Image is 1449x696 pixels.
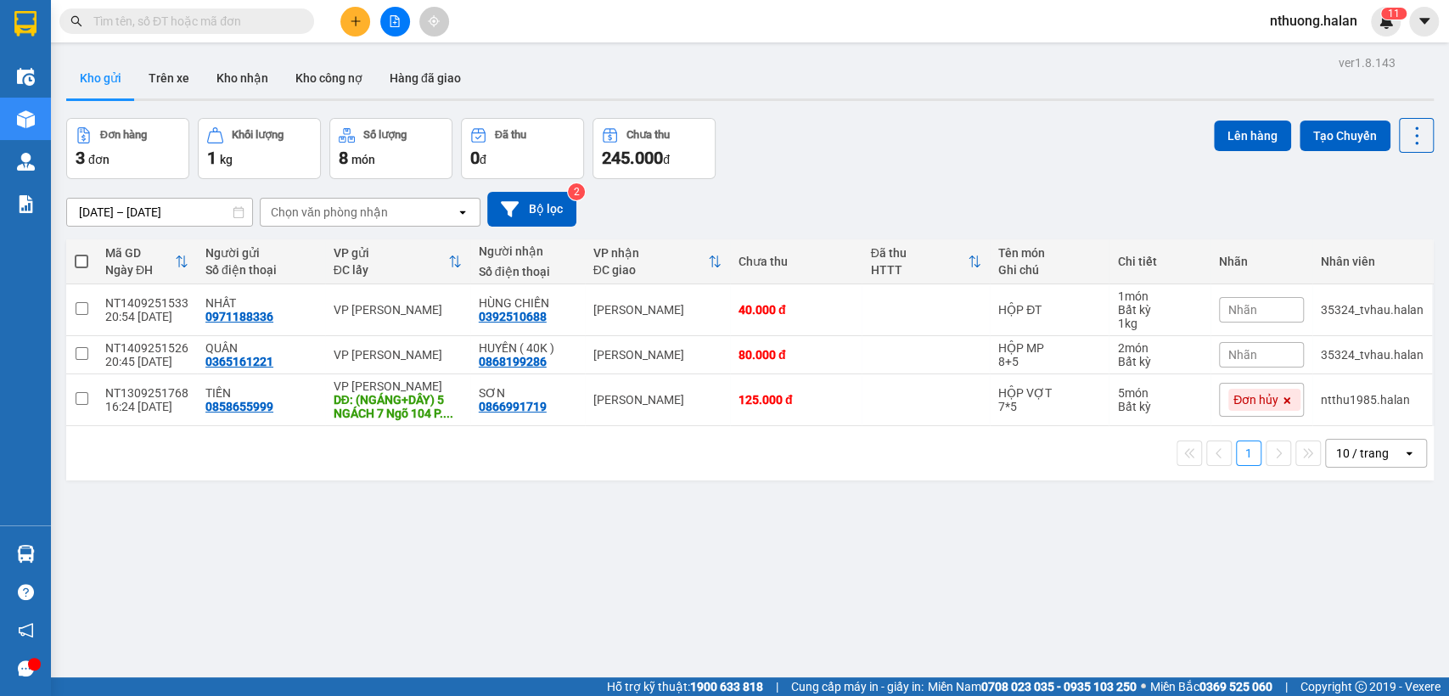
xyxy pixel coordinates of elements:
div: VP [PERSON_NAME] [334,348,462,362]
div: 5 món [1117,386,1202,400]
button: Đã thu0đ [461,118,584,179]
div: Nhãn [1219,255,1304,268]
span: message [18,660,34,676]
div: Ghi chú [998,263,1100,277]
button: Chưa thu245.000đ [593,118,716,179]
span: Cung cấp máy in - giấy in: [791,677,924,696]
div: VP nhận [593,246,708,260]
button: Kho công nợ [282,58,376,98]
span: 245.000 [602,148,663,168]
strong: 1900 633 818 [690,680,763,693]
span: ⚪️ [1141,683,1146,690]
img: warehouse-icon [17,153,35,171]
div: 0392510688 [479,310,547,323]
div: Số điện thoại [205,263,317,277]
span: Nhãn [1228,348,1257,362]
span: | [776,677,778,696]
div: Bất kỳ [1117,303,1202,317]
button: aim [419,7,449,36]
div: Người gửi [205,246,317,260]
span: đ [480,153,486,166]
div: ĐC giao [593,263,708,277]
div: Số lượng [363,129,407,141]
div: HTTT [870,263,968,277]
div: VP [PERSON_NAME] [334,303,462,317]
img: solution-icon [17,195,35,213]
div: DĐ: (NGÁNG+DÂY) 5 NGÁCH 7 Ngõ 104 P. Định Công, Phương Liệt, Thanh Xuân, Hà Nội, Việt Nam [334,393,462,420]
img: warehouse-icon [17,110,35,128]
button: Kho gửi [66,58,135,98]
button: Số lượng8món [329,118,452,179]
div: 35324_tvhau.halan [1321,303,1424,317]
button: Bộ lọc [487,192,576,227]
div: [PERSON_NAME] [593,393,722,407]
div: 16:24 [DATE] [105,400,188,413]
th: Toggle SortBy [325,239,470,284]
span: 0 [470,148,480,168]
button: Khối lượng1kg [198,118,321,179]
button: 1 [1236,441,1261,466]
span: 1 [207,148,216,168]
div: 35324_tvhau.halan [1321,348,1424,362]
th: Toggle SortBy [97,239,197,284]
span: Miền Nam [928,677,1137,696]
span: 3 [76,148,85,168]
span: Hỗ trợ kỹ thuật: [607,677,763,696]
img: icon-new-feature [1379,14,1394,29]
div: [PERSON_NAME] [593,348,722,362]
div: Người nhận [479,244,576,258]
div: 0868199286 [479,355,547,368]
div: 10 / trang [1336,445,1389,462]
div: HÙNG CHIẾN [479,296,576,310]
div: Chi tiết [1117,255,1202,268]
div: 1 kg [1117,317,1202,330]
input: Select a date range. [67,199,252,226]
button: Lên hàng [1214,121,1291,151]
svg: open [456,205,469,219]
div: 0365161221 [205,355,273,368]
div: QUÂN [205,341,317,355]
div: NT1409251533 [105,296,188,310]
div: 20:54 [DATE] [105,310,188,323]
div: [PERSON_NAME] [593,303,722,317]
span: notification [18,622,34,638]
div: TIẾN [205,386,317,400]
strong: 0708 023 035 - 0935 103 250 [981,680,1137,693]
th: Toggle SortBy [585,239,730,284]
span: search [70,15,82,27]
th: Toggle SortBy [862,239,990,284]
div: HỘP MP [998,341,1100,355]
div: 0866991719 [479,400,547,413]
span: aim [428,15,440,27]
span: Đơn hủy [1233,392,1278,407]
div: HỘP ĐT [998,303,1100,317]
span: file-add [389,15,401,27]
div: NT1309251768 [105,386,188,400]
div: ver 1.8.143 [1339,53,1396,72]
div: HUYỀN ( 40K ) [479,341,576,355]
input: Tìm tên, số ĐT hoặc mã đơn [93,12,294,31]
img: warehouse-icon [17,545,35,563]
div: 8+5 [998,355,1100,368]
span: 1 [1388,8,1394,20]
div: 40.000 đ [739,303,854,317]
div: Tên món [998,246,1100,260]
span: plus [350,15,362,27]
span: 8 [339,148,348,168]
span: 1 [1394,8,1400,20]
div: Ngày ĐH [105,263,175,277]
div: 1 món [1117,289,1202,303]
div: Chưa thu [739,255,854,268]
span: caret-down [1417,14,1432,29]
img: logo-vxr [14,11,37,36]
div: ĐC lấy [334,263,448,277]
div: Đã thu [495,129,526,141]
div: Bất kỳ [1117,400,1202,413]
div: Bất kỳ [1117,355,1202,368]
div: NT1409251526 [105,341,188,355]
svg: open [1402,446,1416,460]
div: Số điện thoại [479,265,576,278]
div: SƠN [479,386,576,400]
button: Tạo Chuyến [1300,121,1390,151]
button: caret-down [1409,7,1439,36]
